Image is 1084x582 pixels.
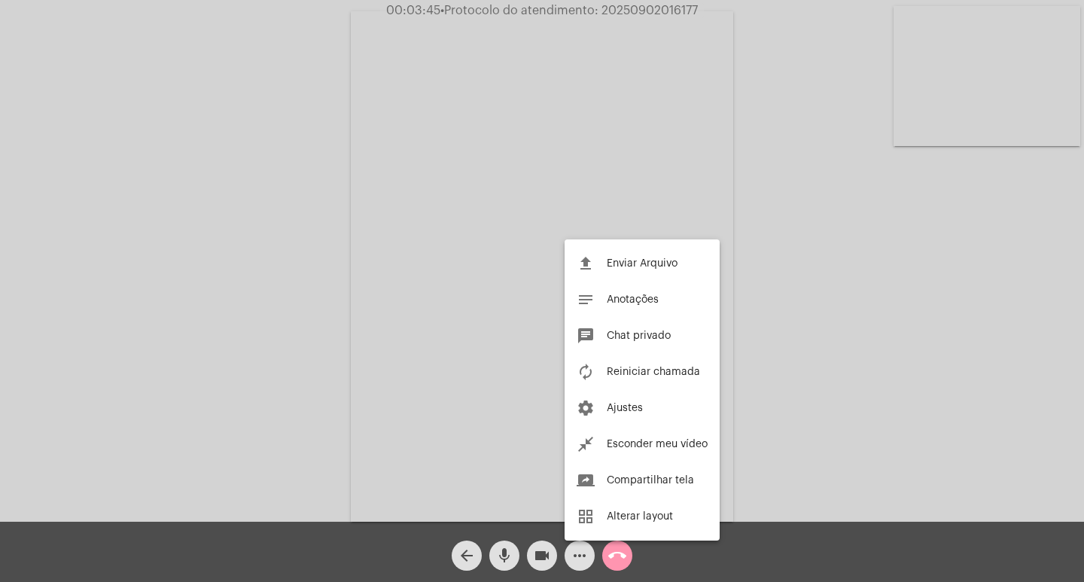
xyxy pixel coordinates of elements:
span: Esconder meu vídeo [607,439,708,449]
span: Reiniciar chamada [607,367,700,377]
mat-icon: file_upload [577,254,595,273]
span: Compartilhar tela [607,475,694,486]
span: Anotações [607,294,659,305]
mat-icon: close_fullscreen [577,435,595,453]
mat-icon: screen_share [577,471,595,489]
mat-icon: settings [577,399,595,417]
mat-icon: grid_view [577,507,595,526]
span: Enviar Arquivo [607,258,677,269]
span: Ajustes [607,403,643,413]
mat-icon: notes [577,291,595,309]
mat-icon: chat [577,327,595,345]
span: Chat privado [607,331,671,341]
span: Alterar layout [607,511,673,522]
mat-icon: autorenew [577,363,595,381]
